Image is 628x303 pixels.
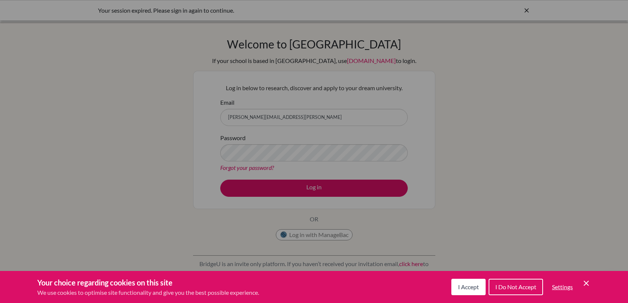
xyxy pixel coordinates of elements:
[451,279,486,295] button: I Accept
[37,277,259,288] h3: Your choice regarding cookies on this site
[489,279,543,295] button: I Do Not Accept
[552,283,573,290] span: Settings
[582,279,591,288] button: Save and close
[495,283,536,290] span: I Do Not Accept
[458,283,479,290] span: I Accept
[546,280,579,294] button: Settings
[37,288,259,297] p: We use cookies to optimise site functionality and give you the best possible experience.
